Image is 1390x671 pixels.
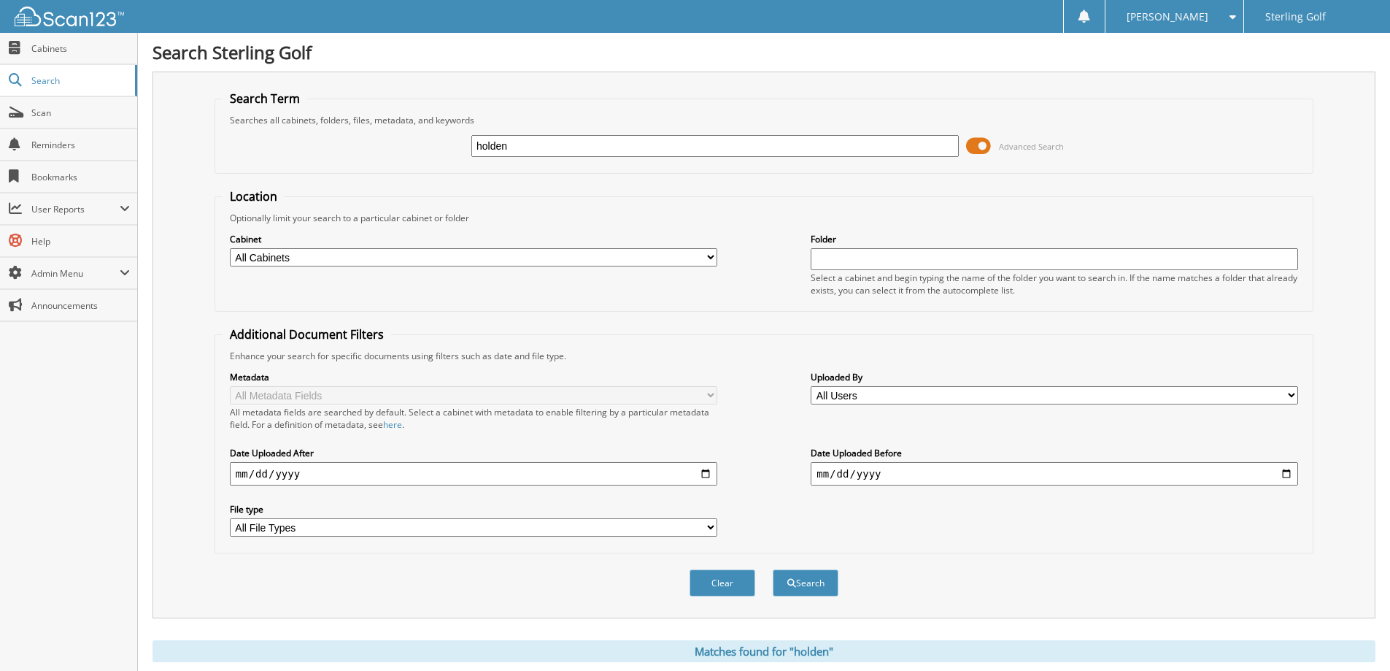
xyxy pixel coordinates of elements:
div: Matches found for "holden" [152,640,1375,662]
div: Optionally limit your search to a particular cabinet or folder [223,212,1305,224]
a: here [383,418,402,431]
label: Date Uploaded Before [811,447,1298,459]
legend: Additional Document Filters [223,326,391,342]
span: Search [31,74,128,87]
span: Admin Menu [31,267,120,280]
span: [PERSON_NAME] [1127,12,1208,21]
span: User Reports [31,203,120,215]
legend: Location [223,188,285,204]
span: Help [31,235,130,248]
h1: Search Sterling Golf [152,40,1375,64]
span: Scan [31,107,130,119]
span: Cabinets [31,42,130,55]
span: Reminders [31,139,130,151]
div: Searches all cabinets, folders, files, metadata, and keywords [223,114,1305,126]
span: Sterling Golf [1265,12,1326,21]
input: end [811,462,1298,486]
span: Bookmarks [31,171,130,183]
label: Folder [811,233,1298,245]
div: All metadata fields are searched by default. Select a cabinet with metadata to enable filtering b... [230,406,717,431]
span: Announcements [31,299,130,312]
button: Search [773,570,838,597]
input: start [230,462,717,486]
label: Date Uploaded After [230,447,717,459]
button: Clear [690,570,755,597]
label: Metadata [230,371,717,383]
label: Cabinet [230,233,717,245]
label: Uploaded By [811,371,1298,383]
legend: Search Term [223,91,307,107]
img: scan123-logo-white.svg [15,7,124,26]
label: File type [230,503,717,515]
div: Select a cabinet and begin typing the name of the folder you want to search in. If the name match... [811,272,1298,296]
span: Advanced Search [999,141,1064,152]
div: Enhance your search for specific documents using filters such as date and file type. [223,350,1305,362]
